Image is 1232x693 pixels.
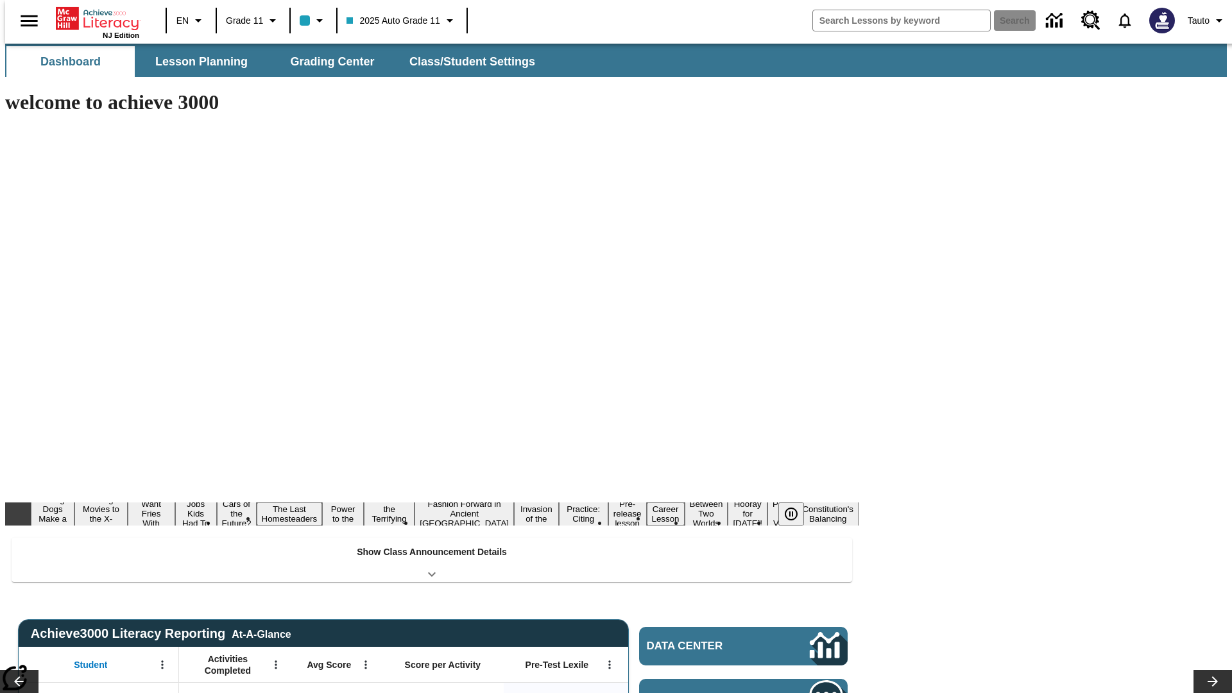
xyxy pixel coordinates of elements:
span: Score per Activity [405,659,481,671]
button: Open Menu [356,655,375,674]
span: Activities Completed [185,653,270,676]
button: Slide 9 Fashion Forward in Ancient Rome [415,497,514,530]
button: Open side menu [10,2,48,40]
span: Data Center [647,640,767,653]
button: Open Menu [266,655,286,674]
button: Pause [778,502,804,526]
div: At-A-Glance [232,626,291,640]
button: Slide 6 The Last Homesteaders [257,502,323,526]
button: Class: 2025 Auto Grade 11, Select your class [341,9,462,32]
div: Pause [778,502,817,526]
div: SubNavbar [5,44,1227,77]
button: Slide 8 Attack of the Terrifying Tomatoes [364,493,415,535]
span: Achieve3000 Literacy Reporting [31,626,291,641]
button: Slide 1 Diving Dogs Make a Splash [31,493,74,535]
button: Slide 17 The Constitution's Balancing Act [797,493,859,535]
button: Slide 2 Taking Movies to the X-Dimension [74,493,128,535]
span: 2025 Auto Grade 11 [346,14,440,28]
span: Student [74,659,107,671]
span: Avg Score [307,659,351,671]
button: Open Menu [600,655,619,674]
span: Pre-Test Lexile [526,659,589,671]
div: Home [56,4,139,39]
button: Slide 11 Mixed Practice: Citing Evidence [559,493,608,535]
span: NJ Edition [103,31,139,39]
a: Notifications [1108,4,1142,37]
a: Resource Center, Will open in new tab [1074,3,1108,38]
button: Slide 7 Solar Power to the People [322,493,364,535]
p: Show Class Announcement Details [357,545,507,559]
button: Class/Student Settings [399,46,545,77]
span: Grade 11 [226,14,263,28]
a: Data Center [639,627,848,665]
img: Avatar [1149,8,1175,33]
button: Grade: Grade 11, Select a grade [221,9,286,32]
span: Tauto [1188,14,1210,28]
button: Slide 13 Career Lesson [647,502,685,526]
span: EN [176,14,189,28]
button: Profile/Settings [1183,9,1232,32]
button: Slide 5 Cars of the Future? [217,497,257,530]
button: Slide 10 The Invasion of the Free CD [514,493,559,535]
a: Data Center [1038,3,1074,38]
button: Slide 14 Between Two Worlds [685,497,728,530]
button: Grading Center [268,46,397,77]
button: Open Menu [153,655,172,674]
button: Slide 16 Point of View [767,497,797,530]
button: Lesson Planning [137,46,266,77]
div: Show Class Announcement Details [12,538,852,582]
h1: welcome to achieve 3000 [5,90,859,114]
button: Class color is light blue. Change class color [295,9,332,32]
button: Language: EN, Select a language [171,9,212,32]
button: Lesson carousel, Next [1193,670,1232,693]
input: search field [813,10,990,31]
button: Slide 15 Hooray for Constitution Day! [728,497,767,530]
div: SubNavbar [5,46,547,77]
button: Dashboard [6,46,135,77]
button: Select a new avatar [1142,4,1183,37]
button: Slide 12 Pre-release lesson [608,497,647,530]
a: Home [56,6,139,31]
button: Slide 3 Do You Want Fries With That? [128,488,175,540]
button: Slide 4 Dirty Jobs Kids Had To Do [175,488,217,540]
